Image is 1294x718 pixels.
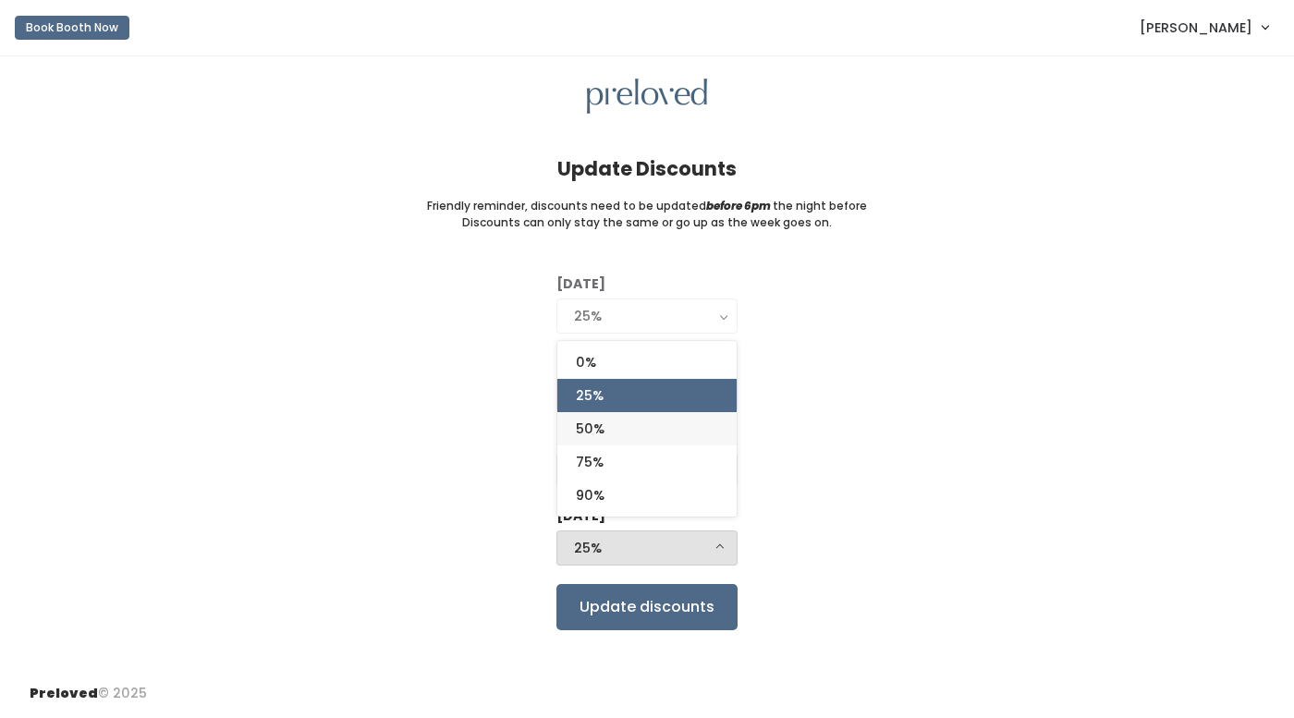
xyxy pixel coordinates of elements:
[574,538,720,558] div: 25%
[706,198,771,213] i: before 6pm
[574,306,720,326] div: 25%
[1121,7,1287,47] a: [PERSON_NAME]
[556,530,738,566] button: 25%
[576,352,596,372] span: 0%
[557,158,737,179] h4: Update Discounts
[576,485,604,505] span: 90%
[1140,18,1252,38] span: [PERSON_NAME]
[15,16,129,40] button: Book Booth Now
[15,7,129,48] a: Book Booth Now
[576,385,604,406] span: 25%
[576,452,604,472] span: 75%
[30,669,147,703] div: © 2025
[556,584,738,630] input: Update discounts
[556,298,738,334] button: 25%
[427,198,867,214] small: Friendly reminder, discounts need to be updated the night before
[462,214,832,231] small: Discounts can only stay the same or go up as the week goes on.
[556,274,605,294] label: [DATE]
[587,79,707,115] img: preloved logo
[576,419,604,439] span: 50%
[30,684,98,702] span: Preloved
